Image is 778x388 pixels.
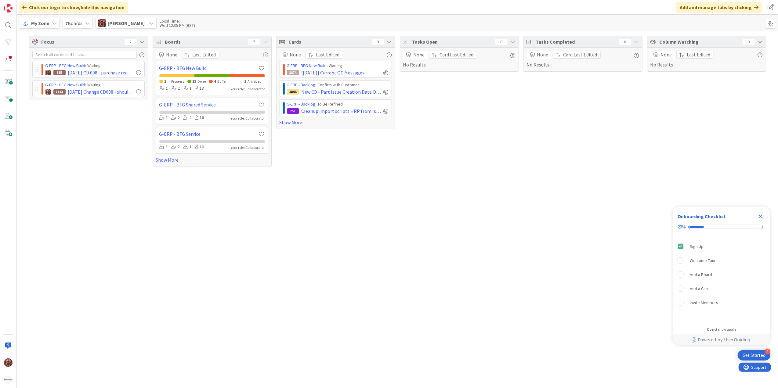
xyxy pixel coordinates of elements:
[193,79,196,84] span: 13
[214,79,216,84] span: 4
[287,82,316,88] a: G-ERP - Backlog
[287,63,389,69] div: › Waiting
[231,145,265,150] div: Your role: Collaborator
[183,85,192,92] div: 1
[289,38,369,45] span: Cards
[302,107,381,115] span: Cleanup import scripts HRP from Isah global environments
[19,2,128,13] div: Click our logo to show/hide this navigation
[675,254,768,267] div: Welcome Tour is incomplete.
[756,211,765,221] div: Close Checklist
[675,296,768,309] div: Invite Members is incomplete.
[650,51,763,68] div: No Results
[4,375,13,384] img: avatar
[159,64,259,72] a: G-ERP - BFG New Build
[183,114,192,121] div: 2
[537,51,548,58] span: None
[306,51,343,59] button: Last Edited
[675,282,768,295] div: Add a Card is incomplete.
[168,79,184,84] span: In Progress
[171,85,180,92] div: 2
[302,69,365,76] span: [[DATE]] Current QC Messages
[698,336,751,343] span: Powered by UserGuiding
[31,20,49,27] span: My Zone
[68,88,134,95] span: [DATE] Change CD008 - should not be able to authorize a PR line with quantity = 0
[287,70,299,75] div: 1874
[4,358,13,367] img: JK
[690,299,718,306] div: Invite Members
[440,51,474,58] span: Card Last Edited
[676,51,714,59] button: Last Edited
[195,85,204,92] div: 13
[673,334,770,345] div: Footer
[182,51,219,59] button: Last Edited
[743,352,765,358] div: Get Started
[690,257,716,264] div: Welcome Tour
[248,79,262,84] span: Archived
[675,240,768,253] div: Sign Up is complete.
[287,82,389,88] div: › Confirm with Customer
[244,79,246,84] span: 2
[287,63,327,68] a: G-ERP - BFG New Build
[687,51,711,58] span: Last Edited
[707,327,736,332] div: Do not show again
[198,79,206,84] span: Done
[45,89,51,95] img: JK
[195,144,204,150] div: 10
[218,79,227,84] span: Buffer
[675,268,768,281] div: Add a Board is incomplete.
[160,19,195,23] div: Local Time:
[563,51,597,58] span: Card Last Edited
[412,38,492,45] span: Tasks Open
[65,20,82,27] span: Boards
[248,39,260,45] div: 7
[287,89,299,95] div: 1846
[166,51,178,58] span: None
[676,334,767,345] a: Powered by UserGuiding
[690,243,704,250] div: Sign Up
[287,101,389,107] div: › To Be Refined
[678,224,765,230] div: Checklist progress: 20%
[156,156,268,163] a: Show More
[45,82,141,88] div: › Waiting
[32,51,137,59] input: Search all cards and tasks...
[738,350,770,361] div: Open Get Started checklist, remaining modules: 4
[42,38,120,45] span: Focus
[619,39,631,45] div: 0
[414,51,425,58] span: None
[165,79,166,84] span: 2
[743,39,755,45] div: 0
[13,1,28,8] span: Support
[527,51,639,68] div: No Results
[53,89,66,95] div: 1743
[171,114,180,121] div: 2
[660,38,740,45] span: Column Watching
[690,285,710,292] div: Add a Card
[45,70,51,75] img: JK
[316,51,340,58] span: Last Edited
[372,39,384,45] div: 9
[302,88,381,95] span: New CD - Part Issue Creation Date Overwritten After Processing
[159,85,168,92] div: 1
[183,144,192,150] div: 1
[287,101,316,107] a: G-ERP - Backlog
[4,4,13,13] img: Visit kanbanzone.com
[690,271,712,278] div: Add a Board
[231,86,265,92] div: Your role: Collaborator
[290,51,301,58] span: None
[403,51,516,68] div: No Results
[45,82,85,88] a: G-ERP - BFG New Build
[165,38,245,45] span: Boards
[280,119,392,126] a: Show More
[673,237,770,323] div: Checklist items
[661,51,672,58] span: None
[553,51,601,59] button: Card Last Edited
[45,63,141,69] div: › Waiting
[171,144,180,150] div: 2
[159,144,168,150] div: 1
[159,114,168,121] div: 1
[125,39,137,45] div: 2
[193,51,216,58] span: Last Edited
[287,108,299,114] div: 751
[765,349,770,354] div: 4
[495,39,508,45] div: 0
